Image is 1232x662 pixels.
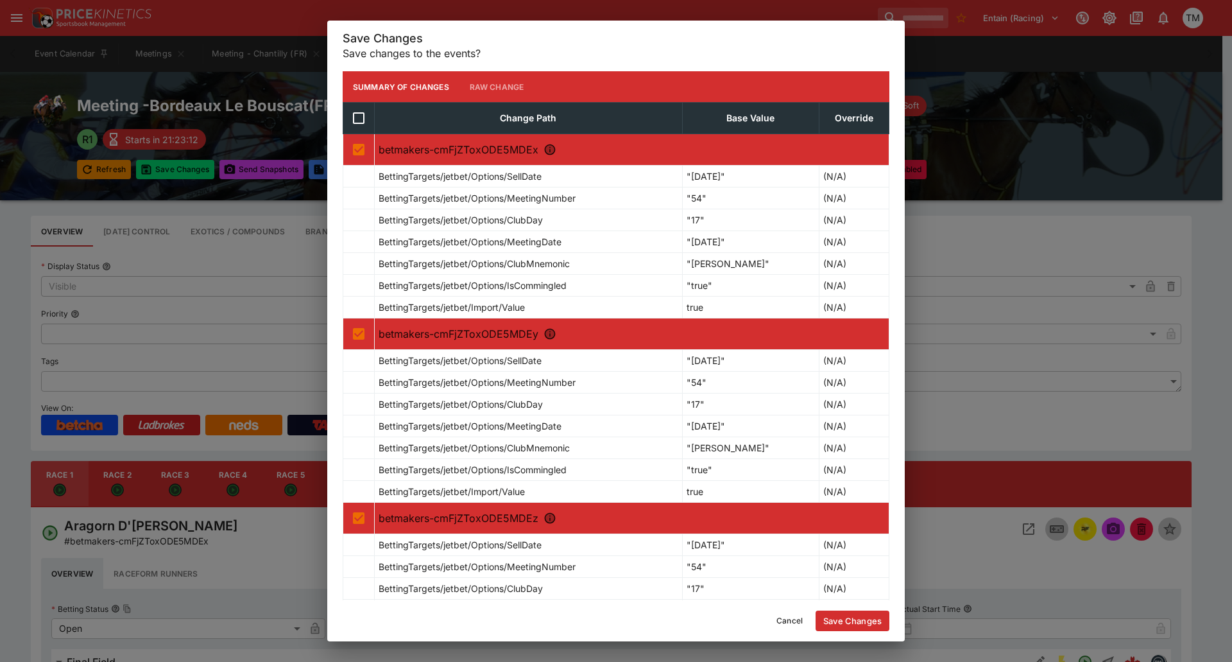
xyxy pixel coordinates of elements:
p: BettingTargets/jetbet/Options/ClubDay [379,397,543,411]
p: Save changes to the events? [343,46,889,61]
td: (N/A) [819,415,889,437]
td: (N/A) [819,481,889,503]
p: BettingTargets/jetbet/Options/SellDate [379,354,542,367]
p: BettingTargets/jetbet/Import/Value [379,301,525,314]
p: BettingTargets/jetbet/Options/ClubMnemonic [379,257,570,270]
button: Raw Change [459,71,535,102]
td: (N/A) [819,253,889,275]
p: BettingTargets/jetbet/Options/ClubMnemonic [379,441,570,455]
td: (N/A) [819,437,889,459]
th: Base Value [682,103,819,134]
td: "17" [682,578,819,600]
td: "17" [682,209,819,231]
td: "[DATE]" [682,166,819,187]
button: Cancel [769,611,810,631]
td: true [682,297,819,318]
td: (N/A) [819,600,889,622]
td: true [682,481,819,503]
td: "[DATE]" [682,534,819,556]
svg: R1 - Aragorn D'alalia Chase [543,143,556,156]
p: BettingTargets/jetbet/Options/MeetingNumber [379,191,576,205]
td: (N/A) [819,231,889,253]
p: BettingTargets/jetbet/Import/Value [379,485,525,498]
td: (N/A) [819,534,889,556]
p: BettingTargets/jetbet/Options/SellDate [379,170,542,183]
td: "54" [682,187,819,209]
svg: R2 - Baron De Montesquieu Maiden Stakes [543,327,556,340]
p: BettingTargets/jetbet/Options/MeetingDate [379,235,561,248]
td: "true" [682,459,819,481]
p: BettingTargets/jetbet/Options/MeetingDate [379,419,561,433]
td: (N/A) [819,297,889,318]
td: (N/A) [819,209,889,231]
td: (N/A) [819,275,889,297]
p: BettingTargets/jetbet/Options/ClubDay [379,582,543,595]
th: Override [819,103,889,134]
p: betmakers-cmFjZToxODE5MDEy [379,326,885,342]
td: (N/A) [819,578,889,600]
button: Summary of Changes [343,71,459,102]
td: "true" [682,275,819,297]
p: BettingTargets/jetbet/Options/IsCommingled [379,279,567,292]
td: (N/A) [819,556,889,578]
td: "[DATE]" [682,350,819,372]
td: "[PERSON_NAME]" [682,437,819,459]
td: (N/A) [819,394,889,415]
th: Change Path [375,103,683,134]
td: "[PERSON_NAME]" [682,253,819,275]
p: betmakers-cmFjZToxODE5MDEz [379,510,885,526]
td: "[DATE]" [682,231,819,253]
td: "17" [682,394,819,415]
p: BettingTargets/jetbet/Options/MeetingNumber [379,376,576,389]
p: BettingTargets/jetbet/Options/MeetingNumber [379,560,576,573]
td: (N/A) [819,350,889,372]
button: Save Changes [816,611,889,631]
td: (N/A) [819,459,889,481]
p: betmakers-cmFjZToxODE5MDEx [379,142,885,157]
svg: R3 - D'auteuil Handicap Hurdle [543,512,556,525]
p: BettingTargets/jetbet/Options/SellDate [379,538,542,552]
td: (N/A) [819,187,889,209]
td: "[DATE]" [682,415,819,437]
td: "[DATE]" [682,600,819,622]
td: (N/A) [819,166,889,187]
td: (N/A) [819,372,889,394]
td: "54" [682,556,819,578]
td: "54" [682,372,819,394]
p: BettingTargets/jetbet/Options/ClubDay [379,213,543,227]
p: BettingTargets/jetbet/Options/IsCommingled [379,463,567,476]
h5: Save Changes [343,31,889,46]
